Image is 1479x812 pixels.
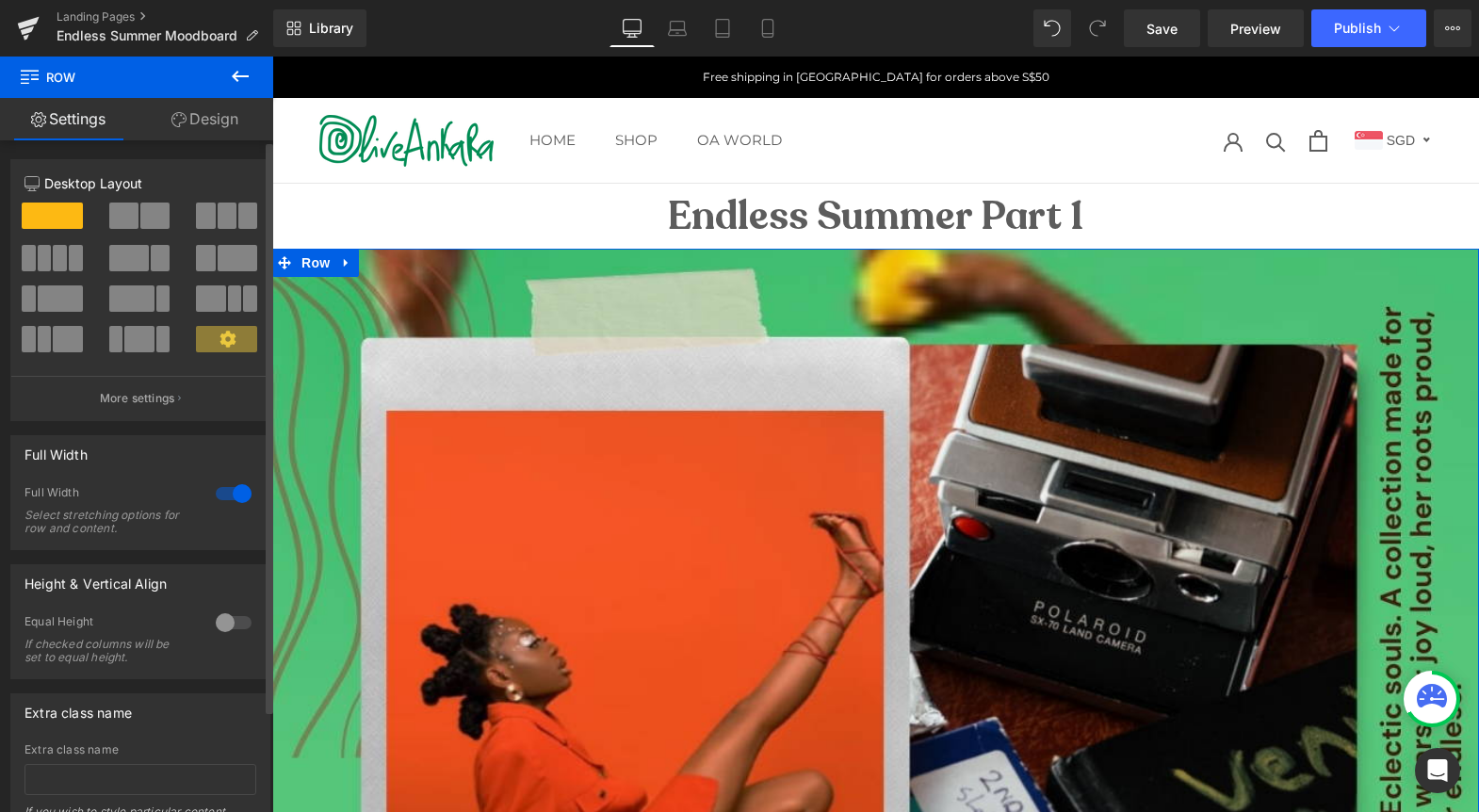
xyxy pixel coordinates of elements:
[1037,73,1055,95] a: Open cart
[1208,9,1304,47] a: Preview
[24,485,197,505] div: Full Width
[1334,21,1381,36] span: Publish
[1311,9,1426,47] button: Publish
[100,390,175,407] p: More settings
[1114,76,1143,91] span: SGD
[431,13,777,27] a: Free shipping in [GEOGRAPHIC_DATA] for orders above S$50
[24,173,256,193] p: Desktop Layout
[24,614,197,634] div: Equal Height
[57,28,237,43] span: Endless Summer Moodboard
[745,9,790,47] a: Mobile
[19,57,207,98] span: Row
[24,565,167,592] div: Height & Vertical Align
[1146,19,1178,39] span: Save
[24,509,194,535] div: Select stretching options for row and content.
[1434,9,1471,47] button: More
[24,192,62,220] span: Row
[257,73,510,96] nav: Main navigation
[655,9,700,47] a: Laptop
[1033,9,1071,47] button: Undo
[24,436,88,463] div: Full Width
[47,58,221,110] img: OliveAnkara
[1230,19,1281,39] span: Preview
[257,74,303,92] a: HOMEHOME
[62,192,87,220] a: Expand / Collapse
[425,74,510,92] a: OA WORLDOA WORLD
[137,98,273,140] a: Design
[343,74,385,92] a: SHOPSHOP
[1415,748,1460,793] div: Open Intercom Messenger
[396,133,812,187] strong: Endless Summer Part 1
[1079,9,1116,47] button: Redo
[24,694,132,721] div: Extra class name
[11,376,269,420] button: More settings
[609,9,655,47] a: Desktop
[273,9,366,47] a: New Library
[994,74,1014,94] a: Search
[57,9,273,24] a: Landing Pages
[700,9,745,47] a: Tablet
[24,638,194,664] div: If checked columns will be set to equal height.
[24,743,256,756] div: Extra class name
[309,20,353,37] span: Library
